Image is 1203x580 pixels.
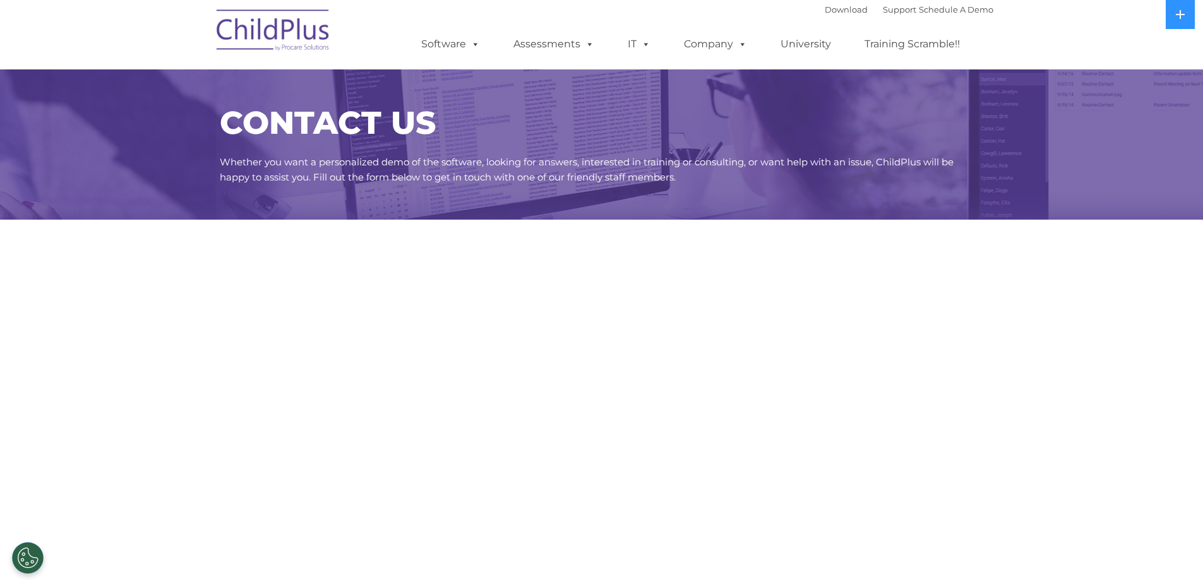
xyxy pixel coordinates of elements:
[825,4,868,15] a: Download
[919,4,993,15] a: Schedule A Demo
[768,32,844,57] a: University
[883,4,916,15] a: Support
[615,32,663,57] a: IT
[12,542,44,574] button: Cookies Settings
[852,32,973,57] a: Training Scramble!!
[825,4,993,15] font: |
[409,32,493,57] a: Software
[210,1,337,64] img: ChildPlus by Procare Solutions
[501,32,607,57] a: Assessments
[220,156,954,183] span: Whether you want a personalized demo of the software, looking for answers, interested in training...
[671,32,760,57] a: Company
[220,104,436,142] span: CONTACT US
